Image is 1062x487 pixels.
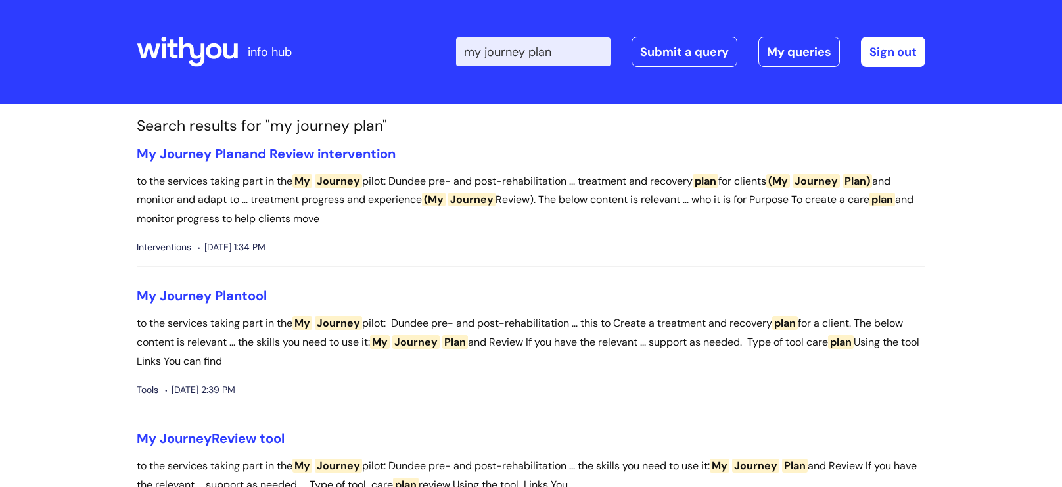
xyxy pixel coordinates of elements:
[793,174,840,188] span: Journey
[732,459,779,473] span: Journey
[137,430,156,447] span: My
[710,459,729,473] span: My
[137,287,267,304] a: My Journey Plantool
[693,174,718,188] span: plan
[442,335,468,349] span: Plan
[456,37,611,66] input: Search
[248,41,292,62] p: info hub
[137,117,925,135] h1: Search results for "my journey plan"
[315,459,362,473] span: Journey
[137,172,925,229] p: to the services taking part in the pilot: Dundee pre- and post-rehabilitation ... treatment and r...
[160,430,212,447] span: Journey
[315,316,362,330] span: Journey
[137,145,156,162] span: My
[292,316,312,330] span: My
[869,193,895,206] span: plan
[782,459,808,473] span: Plan
[160,287,212,304] span: Journey
[758,37,840,67] a: My queries
[215,287,242,304] span: Plan
[137,382,158,398] span: Tools
[292,174,312,188] span: My
[422,193,446,206] span: (My
[766,174,790,188] span: (My
[165,382,235,398] span: [DATE] 2:39 PM
[456,37,925,67] div: | -
[215,145,242,162] span: Plan
[137,287,156,304] span: My
[861,37,925,67] a: Sign out
[632,37,737,67] a: Submit a query
[828,335,854,349] span: plan
[392,335,440,349] span: Journey
[448,193,496,206] span: Journey
[315,174,362,188] span: Journey
[292,459,312,473] span: My
[137,239,191,256] span: Interventions
[843,174,872,188] span: Plan)
[198,239,265,256] span: [DATE] 1:34 PM
[160,145,212,162] span: Journey
[772,316,798,330] span: plan
[137,430,285,447] a: My JourneyReview tool
[137,314,925,371] p: to the services taking part in the pilot: Dundee pre- and post-rehabilitation ... this to Create ...
[137,145,396,162] a: My Journey Planand Review intervention
[370,335,390,349] span: My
